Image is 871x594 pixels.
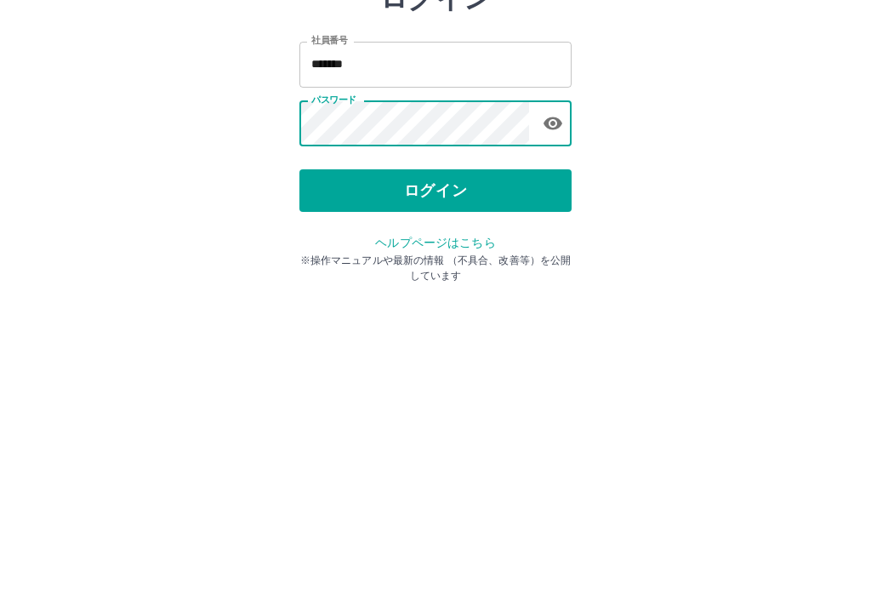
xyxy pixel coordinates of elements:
[375,361,495,374] a: ヘルプページはこちら
[311,159,347,172] label: 社員番号
[380,107,492,140] h2: ログイン
[311,219,356,231] label: パスワード
[299,294,572,337] button: ログイン
[299,378,572,408] p: ※操作マニュアルや最新の情報 （不具合、改善等）を公開しています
